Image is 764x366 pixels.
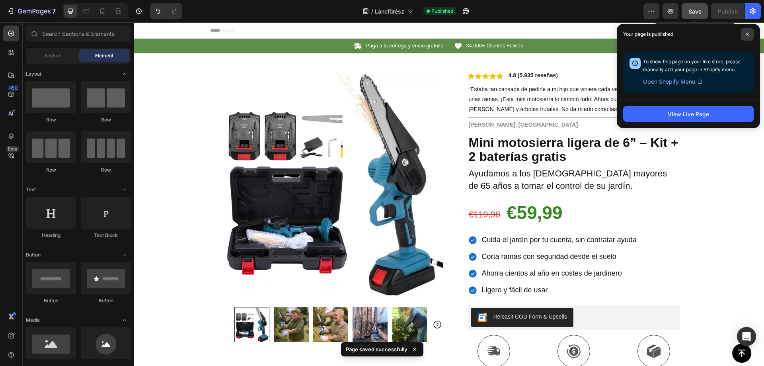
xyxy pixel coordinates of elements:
span: Ligero y fácil de usar [348,264,414,272]
button: Publish [711,3,745,19]
div: Row [81,166,131,174]
div: Button [26,297,76,304]
span: Toggle open [118,68,131,80]
button: Save [682,3,708,19]
span: Layout [26,70,41,78]
strong: 4.8 (5.935 reseñas) [374,50,424,56]
span: To show this page on your live store, please manually add your page in Shopify menu. [643,59,741,72]
input: Search Sections & Elements [26,25,131,41]
span: Láncfűrész [375,7,404,16]
div: Row [26,116,76,123]
span: / [371,7,373,16]
strong: €59,99 [372,180,429,201]
span: Save [688,8,702,15]
button: 7 [3,3,59,19]
span: Ayudamos a los [DEMOGRAPHIC_DATA] mayores de 65 años a tomar el control de su jardín. [335,146,533,168]
button: Releasit COD Form & Upsells [337,286,439,305]
span: Corta ramas con seguridad desde el suelo [348,230,482,238]
div: Row [26,166,76,174]
span: Open Shopify Menu [643,77,695,86]
img: CKKYs5695_ICEAE=.webp [343,290,353,300]
span: Ahorra cientos al año en costes de jardinero [348,247,488,255]
span: Text [26,186,36,193]
button: Carousel Next Arrow [298,297,308,307]
s: €119,98 [335,187,366,197]
p: Your page is published [623,30,673,38]
span: Element [95,52,113,59]
span: Section [44,52,61,59]
div: View Live Page [668,110,709,118]
span: Media [26,317,40,324]
span: Button [26,251,41,258]
span: Toggle open [118,249,131,261]
span: Toggle open [118,314,131,327]
div: Publish [718,7,738,16]
div: Open Intercom Messenger [737,327,756,346]
span: Published [431,8,453,15]
div: 450 [8,85,19,91]
strong: Mini motosierra ligera de 6” – Kit + 2 baterías gratis [335,113,544,141]
div: Heading [26,232,76,239]
div: Text Block [81,232,131,239]
div: Releasit COD Form & Upsells [359,290,433,299]
p: Page saved successfully [346,345,407,353]
div: Button [81,297,131,304]
span: “Estaba tan cansada de pedirle a mi hijo que viniera cada vez que necesitaba cortar unas ramas. ¡... [335,64,543,90]
strong: [PERSON_NAME], [GEOGRAPHIC_DATA] [335,99,444,106]
p: 7 [52,6,56,16]
iframe: Design area [134,22,764,366]
div: Undo/Redo [150,3,182,19]
span: Toggle open [118,183,131,196]
div: Beta [6,146,19,152]
span: Cuida el jardín por tu cuenta, sin contratar ayuda [348,213,503,221]
button: View Live Page [623,106,754,122]
div: Row [81,116,131,123]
